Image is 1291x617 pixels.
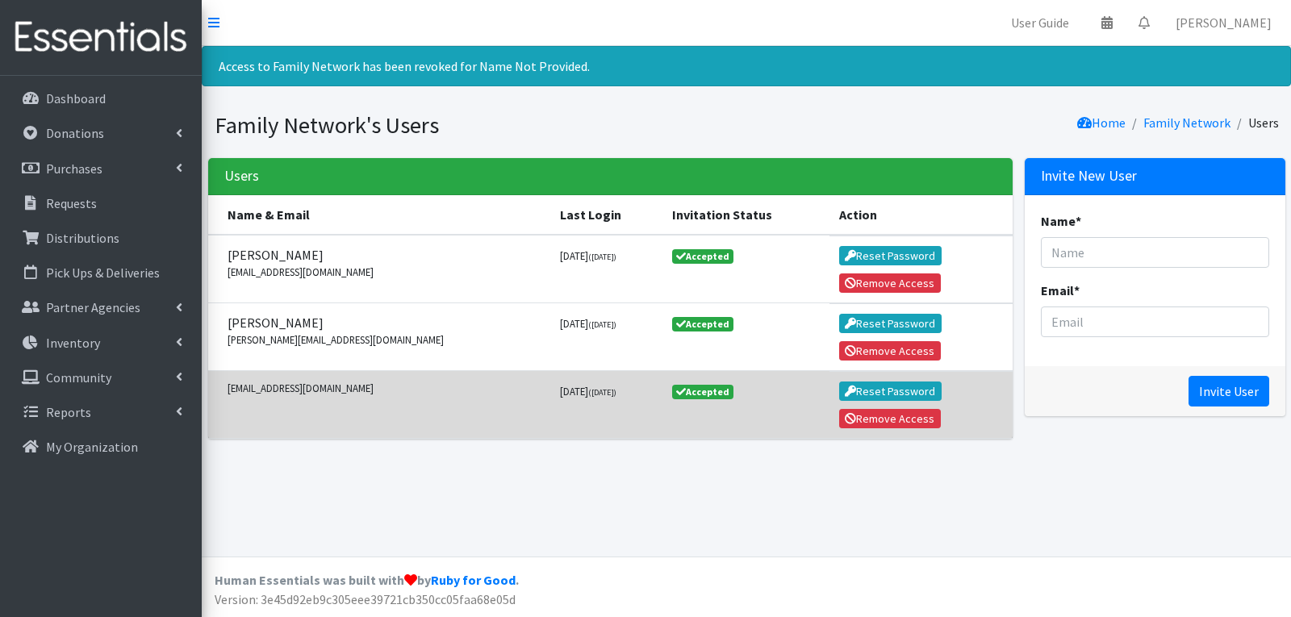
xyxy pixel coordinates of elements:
[46,299,140,315] p: Partner Agencies
[6,82,195,115] a: Dashboard
[46,369,111,386] p: Community
[46,90,106,106] p: Dashboard
[550,195,663,235] th: Last Login
[839,314,942,333] button: Reset Password
[1077,115,1126,131] a: Home
[672,249,733,264] span: Accepted
[6,152,195,185] a: Purchases
[6,361,195,394] a: Community
[228,245,541,265] span: [PERSON_NAME]
[228,381,541,396] small: [EMAIL_ADDRESS][DOMAIN_NAME]
[839,246,942,265] button: Reset Password
[6,256,195,289] a: Pick Ups & Deliveries
[46,230,119,246] p: Distributions
[839,409,941,428] button: Remove Access
[6,10,195,65] img: HumanEssentials
[1041,306,1269,337] input: Email
[6,187,195,219] a: Requests
[228,265,541,280] small: [EMAIL_ADDRESS][DOMAIN_NAME]
[560,317,616,330] small: [DATE]
[6,327,195,359] a: Inventory
[1076,213,1081,229] abbr: required
[1074,282,1080,298] abbr: required
[839,341,941,361] button: Remove Access
[1041,237,1269,268] input: Name
[998,6,1082,39] a: User Guide
[829,195,1013,235] th: Action
[839,381,942,401] button: Reset Password
[839,273,941,293] button: Remove Access
[1189,376,1269,406] input: Invite User
[560,385,616,398] small: [DATE]
[228,313,541,332] span: [PERSON_NAME]
[208,195,550,235] th: Name & Email
[215,111,741,140] h1: Family Network's Users
[215,591,516,607] span: Version: 3e45d92eb9c305eee39721cb350cc05faa68e05d
[662,195,829,235] th: Invitation Status
[588,387,616,398] small: ([DATE])
[6,222,195,254] a: Distributions
[1041,211,1081,231] label: Name
[224,168,259,185] h3: Users
[46,125,104,141] p: Donations
[1163,6,1285,39] a: [PERSON_NAME]
[6,396,195,428] a: Reports
[1143,115,1230,131] a: Family Network
[1041,168,1137,185] h3: Invite New User
[431,572,516,588] a: Ruby for Good
[672,317,733,331] span: Accepted
[1230,111,1279,135] li: Users
[588,252,616,262] small: ([DATE])
[6,291,195,323] a: Partner Agencies
[46,265,160,281] p: Pick Ups & Deliveries
[672,385,733,399] span: Accepted
[228,332,541,348] small: [PERSON_NAME][EMAIL_ADDRESS][DOMAIN_NAME]
[6,431,195,463] a: My Organization
[215,572,519,588] strong: Human Essentials was built with by .
[46,439,138,455] p: My Organization
[1041,281,1080,300] label: Email
[588,319,616,330] small: ([DATE])
[6,117,195,149] a: Donations
[560,249,616,262] small: [DATE]
[46,195,97,211] p: Requests
[202,46,1291,86] div: Access to Family Network has been revoked for Name Not Provided.
[46,161,102,177] p: Purchases
[46,404,91,420] p: Reports
[46,335,100,351] p: Inventory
